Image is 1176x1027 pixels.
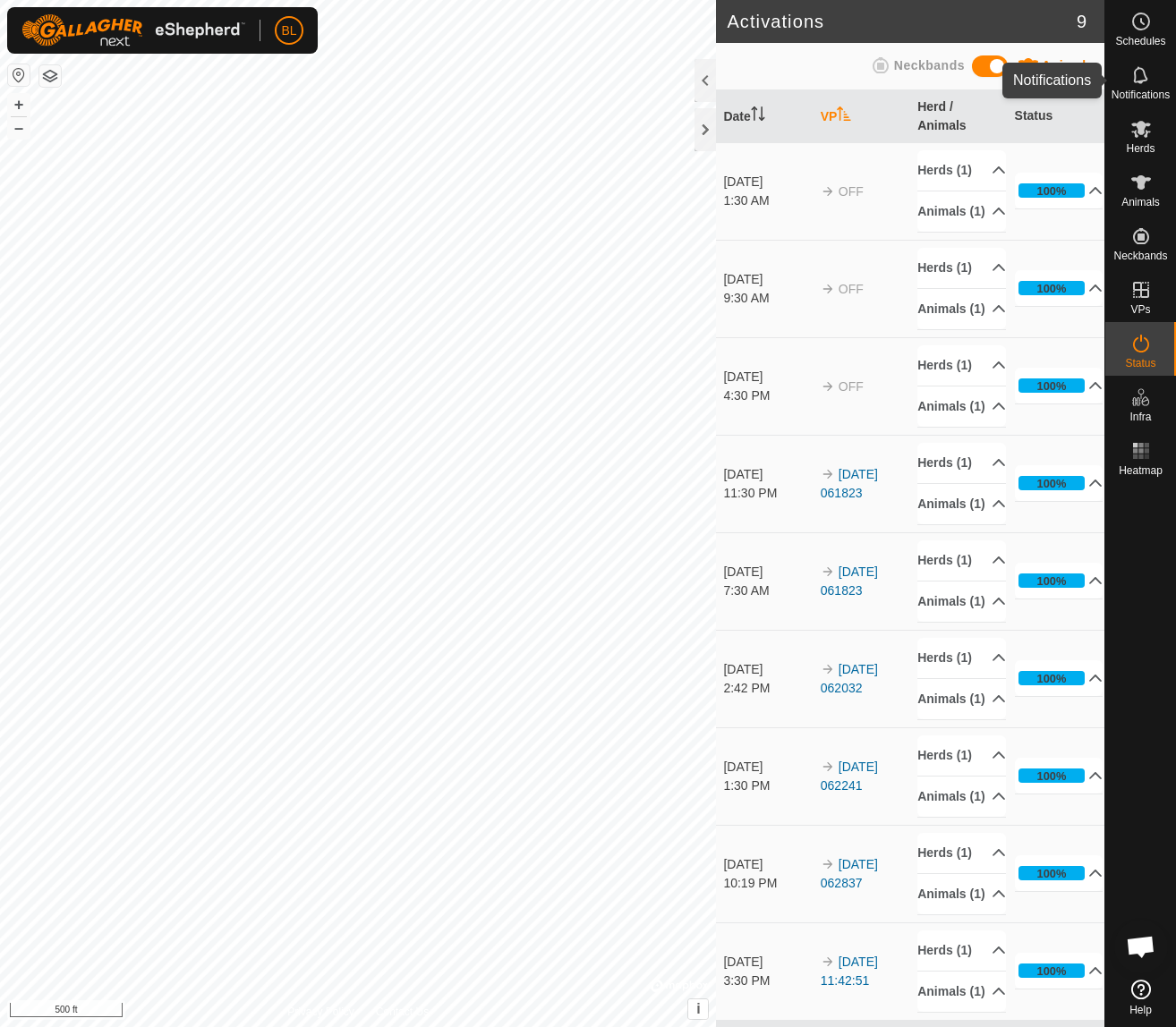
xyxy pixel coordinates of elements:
a: [DATE] 061823 [821,564,878,598]
div: 100% [1018,281,1086,295]
span: OFF [839,379,864,394]
span: VPs [1130,304,1150,315]
div: 1:30 PM [723,777,812,795]
th: VP [814,90,910,143]
p-accordion-header: 100% [1015,368,1104,403]
a: [DATE] 062241 [821,760,878,793]
div: [DATE] [723,758,812,777]
p-accordion-header: Herds (1) [917,248,1006,288]
span: OFF [839,184,864,199]
p-accordion-header: Herds (1) [917,930,1006,971]
div: 100% [1018,573,1086,588]
div: 10:19 PM [723,874,812,893]
span: BL [281,21,296,40]
div: 100% [1037,865,1067,882]
div: [DATE] [723,270,812,289]
p-accordion-header: Animals (1) [917,972,1006,1012]
span: Notifications [1112,89,1170,100]
img: arrow [821,857,835,871]
span: Animals [1042,58,1094,72]
span: Neckbands [894,58,965,72]
div: 100% [1037,182,1067,199]
div: 100% [1037,280,1067,297]
p-accordion-header: Herds (1) [917,833,1006,873]
button: Map Layers [39,65,61,87]
div: 7:30 AM [723,581,812,600]
span: Schedules [1115,36,1165,47]
p-accordion-header: Herds (1) [917,638,1006,678]
div: 100% [1018,476,1086,490]
div: 100% [1018,963,1086,978]
h2: Activations [727,11,1076,32]
p-accordion-header: Animals (1) [917,777,1006,817]
p-accordion-header: 100% [1015,953,1104,989]
p-accordion-header: 100% [1015,563,1104,598]
div: 100% [1037,768,1067,785]
div: 1:30 AM [723,191,812,210]
img: arrow [821,662,835,676]
span: Help [1129,1005,1152,1015]
span: Animals [1121,197,1160,208]
th: Herd / Animals [910,90,1007,143]
a: Privacy Policy [287,1004,354,1020]
img: arrow [821,184,835,199]
p-accordion-header: 100% [1015,660,1104,696]
a: [DATE] 062837 [821,857,878,890]
a: [DATE] 11:42:51 [821,955,878,988]
div: [DATE] [723,368,812,386]
div: 100% [1037,670,1067,687]
div: 100% [1018,768,1086,783]
div: [DATE] [723,465,812,484]
p-accordion-header: Herds (1) [917,540,1006,581]
div: 100% [1018,183,1086,198]
button: Reset Map [8,64,30,86]
p-accordion-header: Herds (1) [917,150,1006,191]
p-accordion-header: Herds (1) [917,735,1006,776]
p-accordion-header: Animals (1) [917,191,1006,232]
img: arrow [821,564,835,579]
p-accordion-header: Herds (1) [917,345,1006,386]
div: 3:30 PM [723,972,812,990]
a: [DATE] 062032 [821,662,878,695]
button: – [8,117,30,139]
button: i [688,999,708,1019]
span: Status [1125,358,1155,369]
div: 9:30 AM [723,289,812,308]
a: Help [1105,972,1176,1023]
span: i [696,1001,700,1016]
p-accordion-header: Animals (1) [917,386,1006,427]
p-accordion-header: 100% [1015,173,1104,208]
div: [DATE] [723,660,812,679]
span: 9 [1077,8,1087,35]
p-accordion-header: Animals (1) [917,484,1006,524]
img: arrow [821,282,835,296]
p-accordion-header: Animals (1) [917,581,1006,622]
div: 100% [1037,475,1067,492]
img: arrow [821,379,835,394]
p-sorticon: Activate to sort [751,109,765,123]
th: Date [716,90,813,143]
div: [DATE] [723,855,812,874]
div: 100% [1037,963,1067,980]
a: Contact Us [376,1004,429,1020]
p-accordion-header: Animals (1) [917,874,1006,914]
div: 11:30 PM [723,484,812,503]
div: 100% [1018,671,1086,685]
button: + [8,94,30,115]
p-accordion-header: 100% [1015,855,1104,891]
p-sorticon: Activate to sort [837,109,851,123]
p-accordion-header: 100% [1015,465,1104,501]
span: OFF [839,282,864,296]
img: arrow [821,760,835,774]
div: 2:42 PM [723,679,812,698]
div: 100% [1018,378,1086,393]
div: 100% [1018,866,1086,880]
div: [DATE] [723,953,812,972]
div: 100% [1037,378,1067,395]
p-accordion-header: 100% [1015,270,1104,306]
p-accordion-header: Herds (1) [917,443,1006,483]
span: Herds [1126,143,1155,154]
a: [DATE] 061823 [821,467,878,500]
div: [DATE] [723,563,812,581]
img: Gallagher Logo [21,14,245,47]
